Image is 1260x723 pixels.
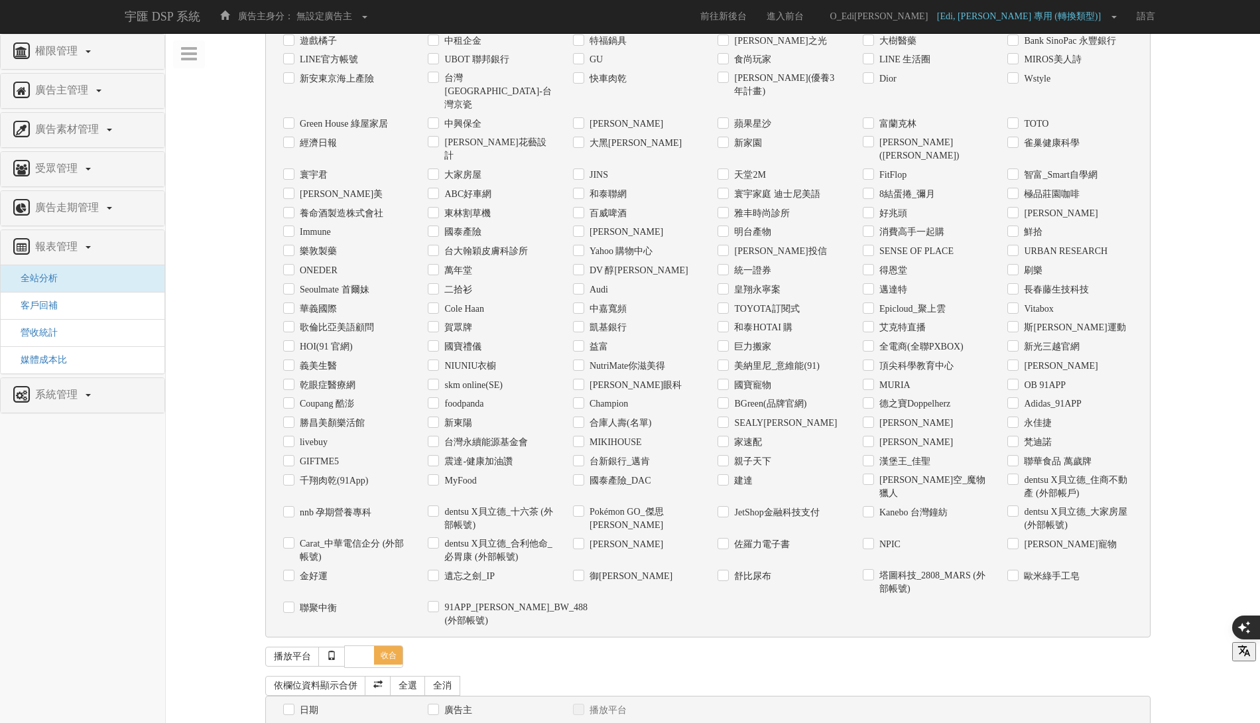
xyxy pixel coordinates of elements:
label: [PERSON_NAME] [876,436,953,449]
a: 營收統計 [11,328,58,338]
label: [PERSON_NAME](優養3年計畫) [731,72,843,98]
label: GU [586,53,603,66]
label: 國泰產險_DAC [586,474,651,488]
label: 震達-健康加油讚 [441,455,513,468]
label: 佐羅力電子書 [731,538,790,551]
label: 富蘭克林 [876,117,916,131]
label: 新東陽 [441,417,472,430]
label: 雅丰時尚診所 [731,207,790,220]
label: 塔圖科技_2808_MARS (外部帳號) [876,569,988,596]
label: 國寶寵物 [731,379,771,392]
label: 歌倫比亞美語顧問 [296,321,374,334]
label: 華義國際 [296,302,337,316]
label: 得恩堂 [876,264,907,277]
label: 親子天下 [731,455,771,468]
label: Epicloud_聚上雲 [876,302,946,316]
label: Seoulmate 首爾妹 [296,283,369,296]
label: [PERSON_NAME] [586,538,663,551]
label: Coupang 酷澎 [296,397,354,411]
a: 報表管理 [11,237,155,258]
label: Wstyle [1021,72,1050,86]
label: 刷樂 [1021,264,1042,277]
span: 全站分析 [11,273,58,283]
label: LINE官方帳號 [296,53,358,66]
span: 客戶回補 [11,300,58,310]
label: 鮮拾 [1021,226,1042,239]
label: URBAN RESEARCH [1021,245,1107,258]
label: 遊戲橘子 [296,34,337,48]
label: 國泰產險 [441,226,481,239]
span: 廣告素材管理 [32,123,105,135]
label: 和泰HOTAI 購 [731,321,792,334]
a: 廣告主管理 [11,80,155,101]
label: 新光三越官網 [1021,340,1080,354]
label: MyFood [441,474,476,488]
label: foodpanda [441,397,483,411]
label: ABC好車網 [441,188,491,201]
label: ONEDER [296,264,338,277]
label: skm online(SE) [441,379,503,392]
label: [PERSON_NAME] [586,117,663,131]
label: 大黑[PERSON_NAME] [586,137,682,150]
label: Adidas_91APP [1021,397,1081,411]
label: 東林割草機 [441,207,491,220]
span: O_Edi[PERSON_NAME] [824,11,935,21]
a: 受眾管理 [11,159,155,180]
label: 蘋果星沙 [731,117,771,131]
label: 梵迪諾 [1021,436,1052,449]
label: 極品莊園咖啡 [1021,188,1080,201]
label: 樂敦製藥 [296,245,337,258]
label: 特福鍋具 [586,34,627,48]
label: 聯聚中衡 [296,602,337,615]
label: 統一證券 [731,264,771,277]
label: GIFTME5 [296,455,339,468]
label: Dior [876,72,897,86]
label: 台灣永續能源基金會 [441,436,528,449]
a: 廣告走期管理 [11,198,155,219]
span: 系統管理 [32,389,84,400]
span: 廣告走期管理 [32,202,105,213]
label: 雀巢健康科學 [1021,137,1080,150]
label: [PERSON_NAME] [1021,360,1098,373]
label: Yahoo 購物中心 [586,245,653,258]
label: 大家房屋 [441,168,481,182]
span: 廣告主身分： [238,11,294,21]
label: [PERSON_NAME] [586,226,663,239]
label: 國寶禮儀 [441,340,481,354]
label: TOTO [1021,117,1048,131]
label: 和泰聯網 [586,188,627,201]
label: 中嘉寬頻 [586,302,627,316]
span: 受眾管理 [32,163,84,174]
label: [PERSON_NAME]美 [296,188,383,201]
label: 消費高手一起購 [876,226,944,239]
label: dentsu X貝立德_十六茶 (外部帳號) [441,505,553,532]
label: 乾眼症醫療網 [296,379,355,392]
label: 寰宇君 [296,168,328,182]
label: 大樹醫藥 [876,34,916,48]
label: LINE 生活圈 [876,53,930,66]
label: 台新銀行_邁肯 [586,455,650,468]
label: 遺忘之劍_IP [441,570,494,583]
label: Bank SinoPac 永豐銀行 [1021,34,1115,48]
label: Cole Haan [441,302,483,316]
label: 91APP_[PERSON_NAME]_BW_488 (外部帳號) [441,601,553,627]
a: 權限管理 [11,41,155,62]
label: 寰宇家庭 迪士尼美語 [731,188,820,201]
label: Green House 綠屋家居 [296,117,388,131]
a: 系統管理 [11,385,155,406]
label: 萬年堂 [441,264,472,277]
label: MIKIHOUSE [586,436,642,449]
label: [PERSON_NAME]寵物 [1021,538,1116,551]
label: 永佳捷 [1021,417,1052,430]
label: 艾克特直播 [876,321,926,334]
label: Carat_中華電信企分 (外部帳號) [296,537,409,564]
a: 媒體成本比 [11,355,67,365]
label: SENSE ОF PLACE [876,245,954,258]
label: livebuy [296,436,328,449]
label: 明台產物 [731,226,771,239]
label: OB 91APP [1021,379,1066,392]
label: UBOT 聯邦銀行 [441,53,509,66]
label: dentsu X貝立德_大家房屋 (外部帳號) [1021,505,1133,532]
